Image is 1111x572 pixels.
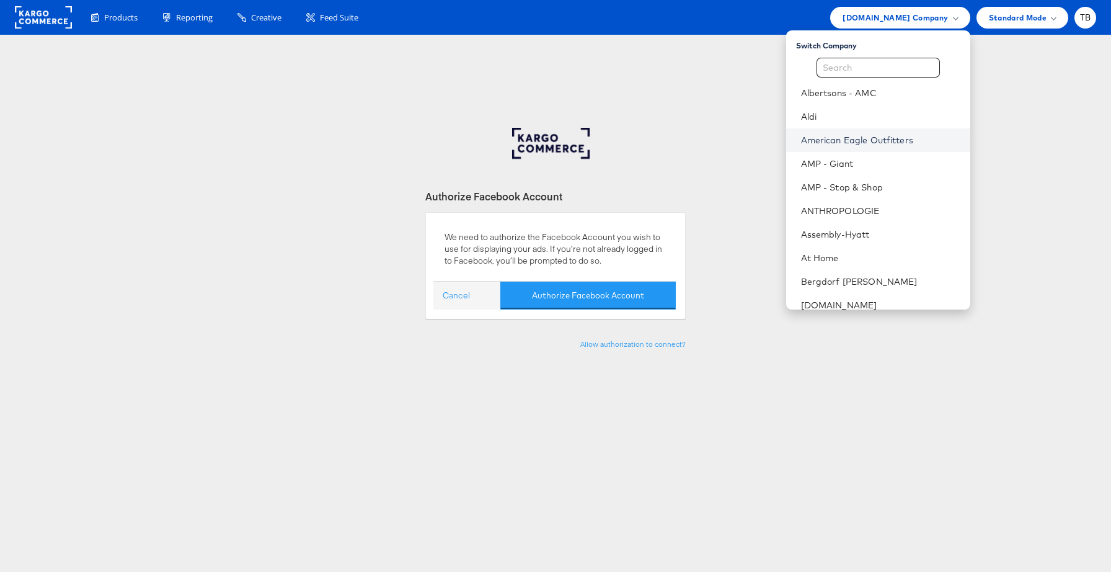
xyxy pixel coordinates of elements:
[320,12,358,24] span: Feed Suite
[1080,14,1091,22] span: TB
[104,12,138,24] span: Products
[801,205,960,217] a: ANTHROPOLOGIE
[445,231,666,266] p: We need to authorize the Facebook Account you wish to use for displaying your ads. If you’re not ...
[500,282,676,310] button: Authorize Facebook Account
[801,275,960,288] a: Bergdorf [PERSON_NAME]
[801,110,960,123] a: Aldi
[443,290,470,302] a: Cancel
[176,12,213,24] span: Reporting
[580,339,686,349] a: Allow authorization to connect?
[843,11,948,24] span: [DOMAIN_NAME] Company
[801,299,960,311] a: [DOMAIN_NAME]
[425,189,686,203] div: Authorize Facebook Account
[796,35,970,51] div: Switch Company
[801,158,960,170] a: AMP - Giant
[251,12,281,24] span: Creative
[801,228,960,241] a: Assembly-Hyatt
[801,134,960,146] a: American Eagle Outfitters
[801,252,960,264] a: At Home
[817,58,940,78] input: Search
[801,87,960,99] a: Albertsons - AMC
[989,11,1047,24] span: Standard Mode
[801,181,960,194] a: AMP - Stop & Shop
